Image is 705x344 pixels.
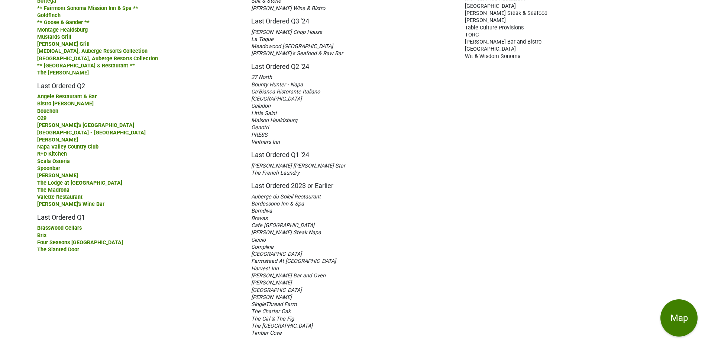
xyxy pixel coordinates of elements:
[37,187,69,193] span: The Madrona
[37,55,158,62] span: [GEOGRAPHIC_DATA], Auberge Resorts Collection
[251,50,343,57] span: [PERSON_NAME]'s Seafood & Raw Bar
[37,63,135,69] span: ** [GEOGRAPHIC_DATA] & Restaurant **
[251,145,454,159] h5: Last Ordered Q1 '24
[37,158,70,165] span: Scala Osteria
[37,5,138,12] span: ** Fairmont Sonoma Mission Inn & Spa **
[37,115,46,121] span: C29
[251,139,280,145] span: Vintners Inn
[37,232,46,239] span: Brix
[37,130,146,136] span: [GEOGRAPHIC_DATA] - [GEOGRAPHIC_DATA]
[251,301,297,308] span: SingleThread Farm
[37,201,104,207] span: [PERSON_NAME]'s Wine Bar
[37,194,83,200] span: Valette Restaurant
[251,294,292,300] span: [PERSON_NAME]
[465,3,516,9] span: [GEOGRAPHIC_DATA]
[37,165,60,172] span: Spoonbar
[251,132,268,138] span: PRESS
[251,244,274,250] span: Compline
[251,163,345,169] span: [PERSON_NAME] [PERSON_NAME] Star
[251,273,326,279] span: [PERSON_NAME] Bar and Oven
[37,48,148,54] span: [MEDICAL_DATA], Auberge Resorts Collection
[251,103,271,109] span: Celadon
[251,74,272,80] span: 27 North
[37,225,82,231] span: Brasswood Cellars
[251,43,333,50] span: Meadowood [GEOGRAPHIC_DATA]
[251,280,292,286] span: [PERSON_NAME]
[37,70,89,76] span: The [PERSON_NAME]
[251,222,314,229] span: Cafe [GEOGRAPHIC_DATA]
[37,172,78,179] span: [PERSON_NAME]
[37,208,240,222] h5: Last Ordered Q1
[251,330,282,336] span: Timber Cove
[37,144,98,150] span: Napa Valley Country Club
[465,17,506,23] span: [PERSON_NAME]
[251,237,266,243] span: Ciccio
[251,251,302,257] span: [GEOGRAPHIC_DATA]
[251,229,321,236] span: [PERSON_NAME] Steak Napa
[251,110,277,117] span: Little Saint
[251,201,304,207] span: Bardessono Inn & Spa
[251,215,268,222] span: Bravas
[251,29,322,35] span: [PERSON_NAME] Chop House
[465,25,524,31] span: Table Culture Provisions
[37,239,123,246] span: Four Seasons [GEOGRAPHIC_DATA]
[251,194,321,200] span: Auberge du Soleil Restaurant
[251,208,272,214] span: Barndiva
[251,12,454,25] h5: Last Ordered Q3 '24
[37,93,97,100] span: Angele Restaurant & Bar
[37,180,122,186] span: The Lodge at [GEOGRAPHIC_DATA]
[465,39,541,45] span: [PERSON_NAME] Bar and Bistro
[251,265,279,272] span: Harvest Inn
[37,34,71,40] span: Mustards Grill
[37,122,134,128] span: [PERSON_NAME]'s [GEOGRAPHIC_DATA]
[37,137,78,143] span: [PERSON_NAME]
[37,108,58,114] span: Bouchon
[251,117,297,124] span: Maison Healdsburg
[37,27,88,33] span: Montage Healdsburg
[465,46,516,52] span: [GEOGRAPHIC_DATA]
[37,12,61,19] span: Goldfinch
[251,57,454,71] h5: Last Ordered Q2 '24
[37,151,67,157] span: R+D Kitchen
[251,5,325,12] span: [PERSON_NAME] Wine & Bistro
[465,53,521,60] span: Wit & Wisdom Sonoma
[251,258,336,264] span: Farmstead At [GEOGRAPHIC_DATA]
[251,323,313,329] span: The [GEOGRAPHIC_DATA]
[251,124,269,131] span: Oenotri
[251,89,320,95] span: Ca'Bianca Ristorante Italiano
[37,19,90,26] span: ** Goose & Gander **
[465,32,479,38] span: TORC
[251,308,291,315] span: The Charter Oak
[251,82,303,88] span: Bounty Hunter - Napa
[37,76,240,90] h5: Last Ordered Q2
[37,246,79,253] span: The Slanted Door
[251,36,274,42] span: La Toque
[251,316,294,322] span: The Girl & The Fig
[251,96,302,102] span: [GEOGRAPHIC_DATA]
[37,101,94,107] span: Bistro [PERSON_NAME]
[251,170,300,176] span: The French Laundry
[251,287,302,293] span: [GEOGRAPHIC_DATA]
[465,10,547,16] span: [PERSON_NAME] Steak & Seafood
[660,299,698,337] button: Map
[37,41,90,47] span: [PERSON_NAME] Grill
[251,176,454,190] h5: Last Ordered 2023 or Earlier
